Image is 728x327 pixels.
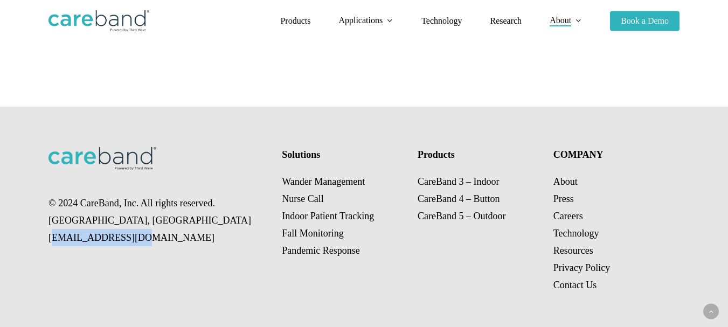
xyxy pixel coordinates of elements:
[550,16,582,25] a: About
[553,245,593,256] a: Resources
[418,211,505,221] a: CareBand 5 – Outdoor
[282,245,359,256] a: Pandemic Response
[553,176,578,187] a: About
[621,16,669,25] span: Book a Demo
[48,194,269,246] p: © 2024 CareBand, Inc. All rights reserved. [GEOGRAPHIC_DATA], [GEOGRAPHIC_DATA] [EMAIL_ADDRESS][D...
[338,16,393,25] a: Applications
[338,16,383,25] span: Applications
[553,147,676,162] h4: COMPANY
[703,304,719,319] a: Back to top
[280,17,310,25] a: Products
[490,17,522,25] a: Research
[490,16,522,25] span: Research
[418,193,500,204] a: CareBand 4 – Button
[550,16,571,25] span: About
[553,211,583,221] a: Careers
[553,280,597,290] a: Contact Us
[610,17,680,25] a: Book a Demo
[282,147,405,162] h4: Solutions
[421,17,462,25] a: Technology
[553,262,611,273] a: Privacy Policy
[553,228,599,239] a: Technology
[418,147,540,162] h4: Products
[421,16,462,25] span: Technology
[553,193,574,204] a: Press
[280,16,310,25] span: Products
[282,173,405,259] p: Wander Management Nurse Call Indoor Patient Tracking Fall Monitoring
[418,176,499,187] a: CareBand 3 – Indoor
